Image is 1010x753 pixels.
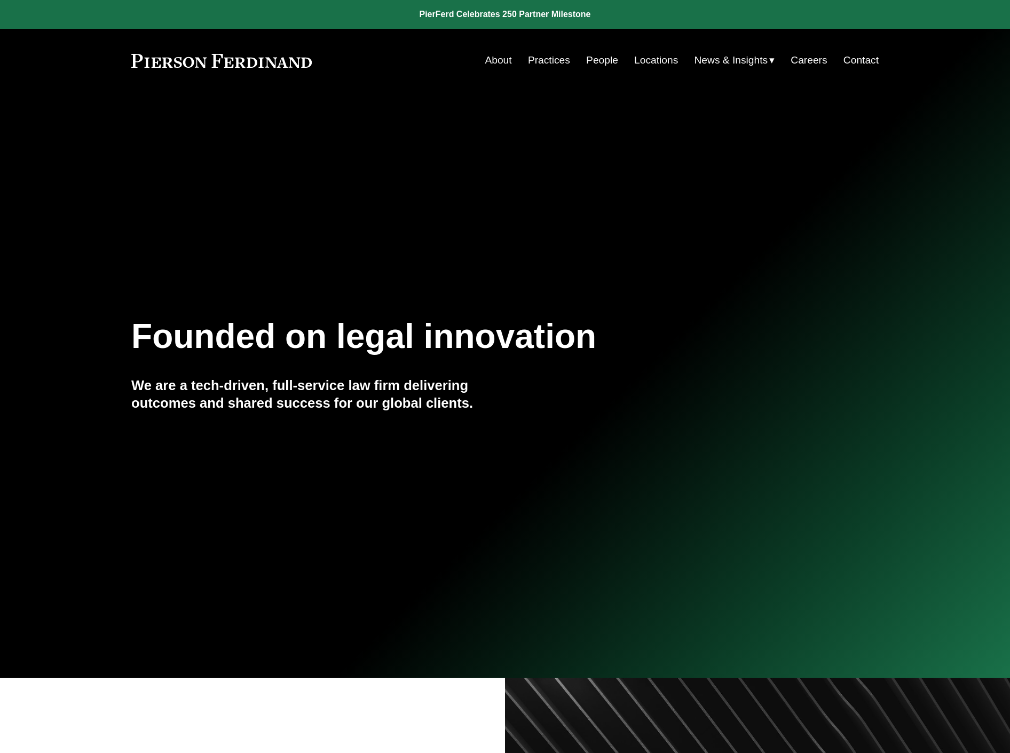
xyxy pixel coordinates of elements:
span: News & Insights [695,51,768,70]
a: Careers [791,50,827,70]
h1: Founded on legal innovation [131,317,754,356]
h4: We are a tech-driven, full-service law firm delivering outcomes and shared success for our global... [131,377,505,411]
a: folder dropdown [695,50,775,70]
a: About [485,50,511,70]
a: People [586,50,618,70]
a: Contact [843,50,879,70]
a: Practices [528,50,570,70]
a: Locations [634,50,678,70]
